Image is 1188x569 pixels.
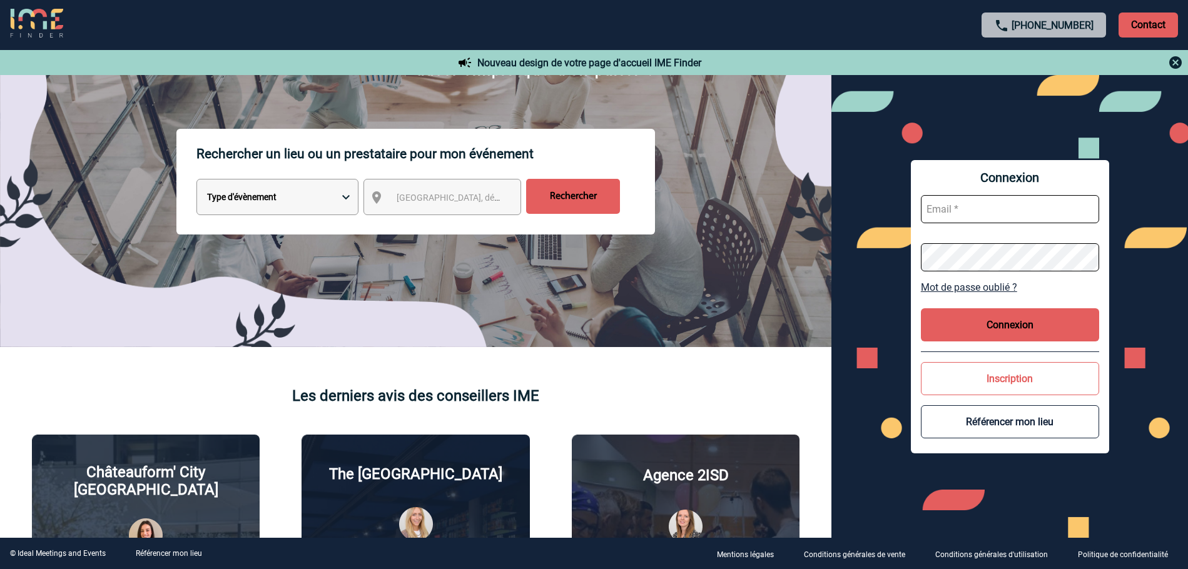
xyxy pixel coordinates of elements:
button: Référencer mon lieu [921,405,1099,438]
div: © Ideal Meetings and Events [10,549,106,558]
input: Rechercher [526,179,620,214]
a: Conditions générales de vente [794,548,925,560]
button: Inscription [921,362,1099,395]
input: Email * [921,195,1099,223]
a: Référencer mon lieu [136,549,202,558]
img: call-24-px.png [994,18,1009,33]
span: [GEOGRAPHIC_DATA], département, région... [397,193,571,203]
button: Connexion [921,308,1099,341]
p: Agence 2ISD [643,466,729,484]
span: Connexion [921,170,1099,185]
p: Contact [1119,13,1178,38]
p: The [GEOGRAPHIC_DATA] [329,465,502,483]
p: Rechercher un lieu ou un prestataire pour mon événement [196,129,655,179]
p: Mentions légales [717,550,774,559]
p: Conditions générales de vente [804,550,905,559]
p: Conditions générales d'utilisation [935,550,1048,559]
a: [PHONE_NUMBER] [1012,19,1094,31]
p: Châteauform' City [GEOGRAPHIC_DATA] [42,463,250,498]
a: Mentions légales [707,548,794,560]
a: Mot de passe oublié ? [921,281,1099,293]
p: Politique de confidentialité [1078,550,1168,559]
a: Conditions générales d'utilisation [925,548,1068,560]
a: Politique de confidentialité [1068,548,1188,560]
